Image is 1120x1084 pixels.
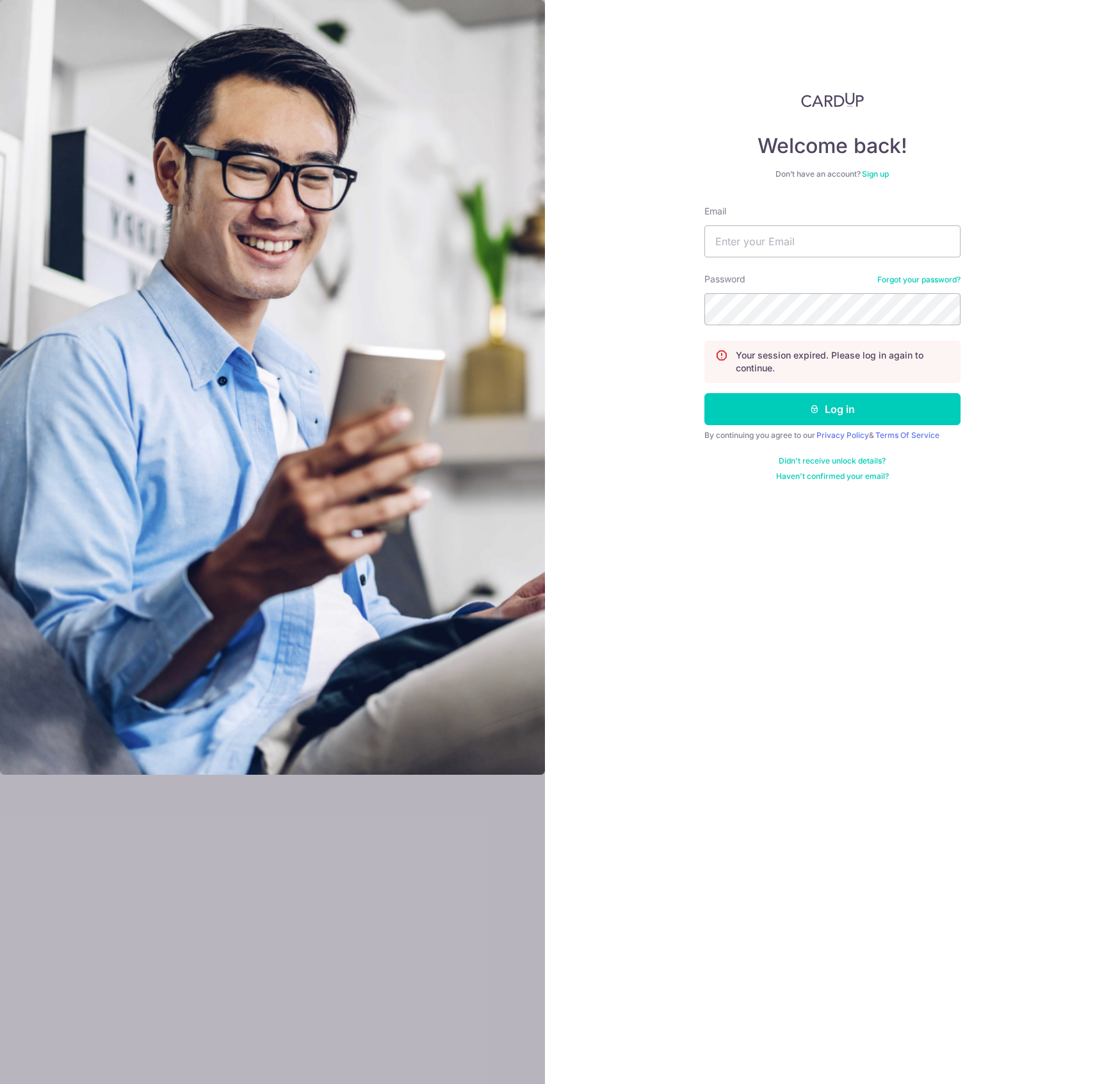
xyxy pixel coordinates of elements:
input: Enter your Email [704,225,961,257]
a: Didn't receive unlock details? [779,456,886,466]
a: Forgot your password? [877,275,961,285]
a: Haven't confirmed your email? [776,471,889,481]
a: Terms Of Service [875,430,939,440]
h4: Welcome back! [704,133,961,159]
div: Don’t have an account? [704,169,961,179]
p: Your session expired. Please log in again to continue. [736,349,950,375]
label: Password [704,273,745,286]
div: By continuing you agree to our & [704,430,961,441]
img: CardUp Logo [801,92,864,108]
a: Privacy Policy [816,430,869,440]
button: Log in [704,393,961,425]
a: Sign up [862,169,889,179]
label: Email [704,205,726,218]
